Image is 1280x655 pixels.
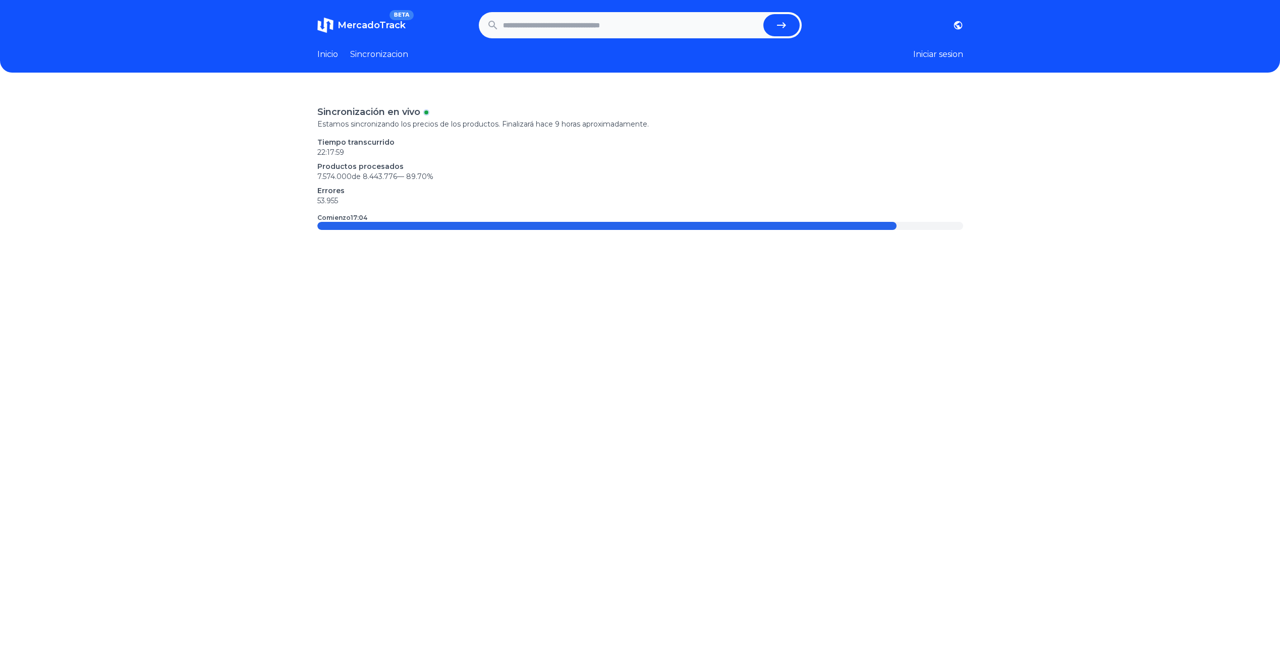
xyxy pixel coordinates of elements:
[317,161,963,171] p: Productos procesados
[317,214,367,222] p: Comienzo
[317,137,963,147] p: Tiempo transcurrido
[389,10,413,20] span: BETA
[351,214,367,221] time: 17:04
[317,171,963,182] p: 7.574.000 de 8.443.776 —
[317,148,344,157] time: 22:17:59
[406,172,433,181] span: 89.70 %
[317,119,963,129] p: Estamos sincronizando los precios de los productos. Finalizará hace 9 horas aproximadamente.
[338,20,406,31] span: MercadoTrack
[317,105,420,119] p: Sincronización en vivo
[317,48,338,61] a: Inicio
[350,48,408,61] a: Sincronizacion
[317,17,333,33] img: MercadoTrack
[317,196,963,206] p: 53.955
[913,48,963,61] button: Iniciar sesion
[317,17,406,33] a: MercadoTrackBETA
[317,186,963,196] p: Errores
